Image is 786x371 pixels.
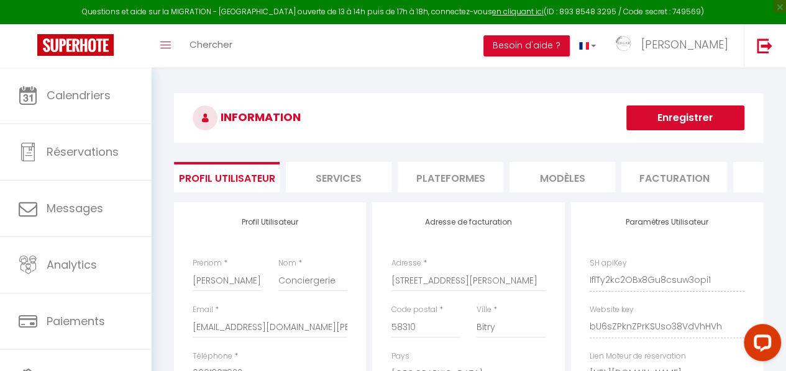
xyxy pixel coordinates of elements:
li: Services [286,162,391,192]
h3: INFORMATION [174,93,763,143]
h4: Paramètres Utilisateur [590,218,744,226]
iframe: LiveChat chat widget [734,319,786,371]
span: Analytics [47,257,97,272]
h4: Profil Utilisateur [193,218,347,226]
span: Paiements [47,313,105,329]
img: ... [615,35,633,54]
button: Enregistrer [626,105,744,130]
label: Téléphone [193,351,232,362]
a: ... [PERSON_NAME] [605,24,744,68]
label: Website key [590,304,634,316]
label: SH apiKey [590,257,627,269]
li: Facturation [621,162,727,192]
span: Chercher [190,38,232,51]
img: logout [757,38,772,53]
h4: Adresse de facturation [391,218,546,226]
a: en cliquant ici [492,6,544,17]
button: Besoin d'aide ? [483,35,570,56]
li: MODÈLES [510,162,615,192]
a: Chercher [180,24,242,68]
label: Ville [477,304,491,316]
span: [PERSON_NAME] [641,37,728,52]
li: Plateformes [398,162,503,192]
label: Code postal [391,304,437,316]
li: Profil Utilisateur [174,162,280,192]
span: Calendriers [47,87,111,103]
label: Lien Moteur de réservation [590,351,686,362]
label: Adresse [391,257,421,269]
label: Email [193,304,213,316]
img: Super Booking [37,34,114,56]
label: Pays [391,351,409,362]
span: Messages [47,200,103,216]
label: Nom [278,257,296,269]
label: Prénom [193,257,222,269]
span: Réservations [47,144,119,159]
